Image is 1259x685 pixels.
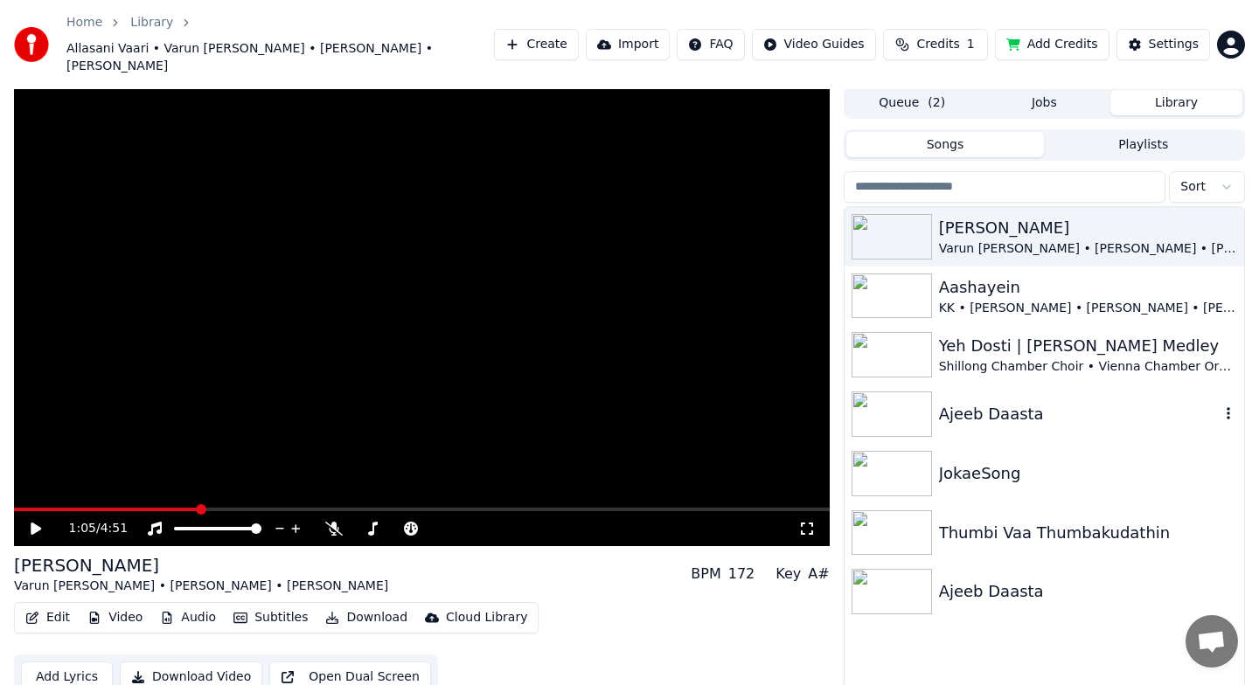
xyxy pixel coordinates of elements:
button: Subtitles [226,605,315,630]
button: Video [80,605,150,630]
div: Cloud Library [446,609,527,626]
div: / [69,520,111,537]
span: 1:05 [69,520,96,537]
span: 1 [967,36,975,53]
button: Video Guides [752,29,876,60]
div: Varun [PERSON_NAME] • [PERSON_NAME] • [PERSON_NAME] [939,240,1237,258]
div: Settings [1149,36,1199,53]
span: Allasani Vaari • Varun [PERSON_NAME] • [PERSON_NAME] • [PERSON_NAME] [66,40,494,75]
div: A# [808,564,829,585]
button: Settings [1116,29,1210,60]
button: Audio [153,605,223,630]
div: 172 [728,564,755,585]
button: Add Credits [995,29,1109,60]
div: Ajeeb Daasta [939,402,1220,426]
button: Import [586,29,670,60]
a: Home [66,14,102,31]
div: Varun [PERSON_NAME] • [PERSON_NAME] • [PERSON_NAME] [14,578,388,595]
button: Edit [18,605,77,630]
button: Download [318,605,414,630]
div: JokaeSong [939,461,1237,486]
button: Library [1110,90,1242,115]
div: Aashayein [939,275,1237,300]
a: Library [130,14,173,31]
span: ( 2 ) [928,94,945,112]
button: FAQ [677,29,744,60]
div: BPM [691,564,720,585]
div: [PERSON_NAME] [14,553,388,578]
div: [PERSON_NAME] [939,216,1237,240]
div: Ajeeb Daasta [939,579,1237,604]
span: 4:51 [101,520,128,537]
div: Thumbi Vaa Thumbakudathin [939,521,1237,545]
img: youka [14,27,49,62]
button: Credits1 [883,29,988,60]
div: Shillong Chamber Choir • Vienna Chamber Orchestra [939,358,1237,376]
button: Playlists [1044,132,1242,157]
div: Key [776,564,801,585]
div: Open chat [1186,615,1238,668]
div: KK • [PERSON_NAME] • [PERSON_NAME] • [PERSON_NAME] [939,300,1237,317]
div: Yeh Dosti | [PERSON_NAME] Medley [939,334,1237,358]
button: Songs [846,132,1045,157]
button: Create [494,29,579,60]
button: Queue [846,90,978,115]
button: Jobs [978,90,1110,115]
nav: breadcrumb [66,14,494,75]
span: Credits [916,36,959,53]
span: Sort [1180,178,1206,196]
